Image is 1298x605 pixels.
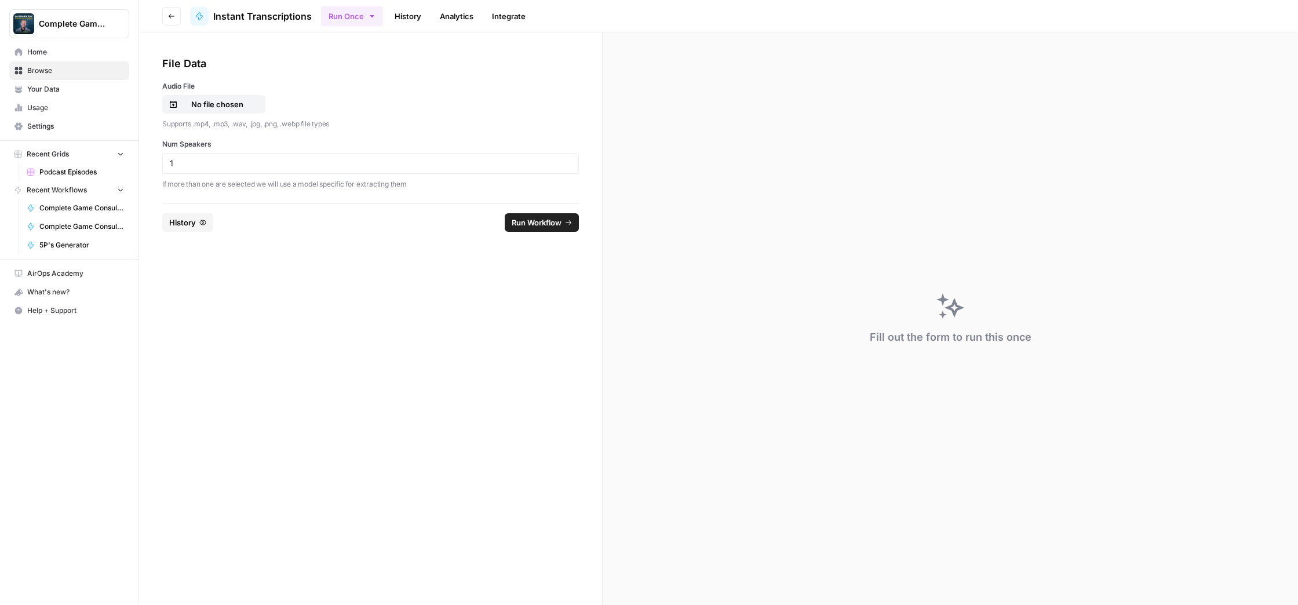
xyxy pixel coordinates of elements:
span: Your Data [27,84,124,94]
a: Complete Game Consulting - Instant Transcriptions [21,199,129,217]
span: Settings [27,121,124,132]
a: History [388,7,428,25]
button: No file chosen [162,95,265,114]
p: No file chosen [180,99,254,110]
a: Usage [9,99,129,117]
a: Home [9,43,129,61]
label: Audio File [162,81,579,92]
label: Num Speakers [162,139,579,150]
a: Your Data [9,80,129,99]
span: Run Workflow [512,217,562,228]
button: Run Workflow [505,213,579,232]
span: Usage [27,103,124,113]
div: File Data [162,56,579,72]
button: What's new? [9,283,129,301]
span: AirOps Academy [27,268,124,279]
span: Recent Workflows [27,185,87,195]
span: 5P's Generator [39,240,124,250]
button: Recent Workflows [9,181,129,199]
button: Recent Grids [9,145,129,163]
a: 5P's Generator [21,236,129,254]
span: Complete Game Consulting [39,18,109,30]
span: Complete Game Consulting - Instant Transcriptions [39,203,124,213]
a: Browse [9,61,129,80]
span: Recent Grids [27,149,69,159]
button: Help + Support [9,301,129,320]
button: History [162,213,213,232]
span: Instant Transcriptions [213,9,312,23]
img: Complete Game Consulting Logo [13,13,34,34]
button: Workspace: Complete Game Consulting [9,9,129,38]
p: Supports .mp4, .mp3, .wav, .jpg, .png, .webp file types [162,118,579,130]
span: History [169,217,196,228]
a: Instant Transcriptions [190,7,312,25]
a: Podcast Episodes [21,163,129,181]
div: Fill out the form to run this once [870,329,1031,345]
button: Run Once [321,6,383,26]
p: If more than one are selected we will use a model specific for extracting them [162,178,579,190]
input: 1 [170,158,571,169]
span: Browse [27,65,124,76]
a: Analytics [433,7,480,25]
span: Help + Support [27,305,124,316]
span: Home [27,47,124,57]
a: AirOps Academy [9,264,129,283]
span: Podcast Episodes [39,167,124,177]
div: What's new? [10,283,129,301]
a: Integrate [485,7,533,25]
a: Complete Game Consulting - Research Anyone [21,217,129,236]
a: Settings [9,117,129,136]
span: Complete Game Consulting - Research Anyone [39,221,124,232]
